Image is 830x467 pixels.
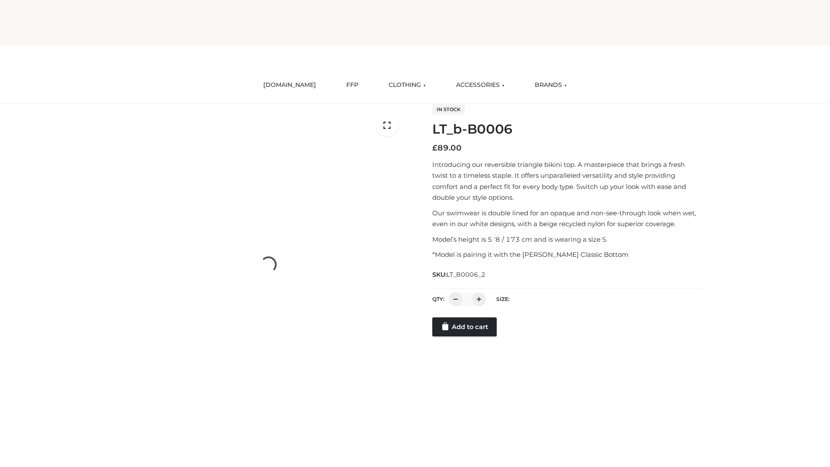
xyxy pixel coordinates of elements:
p: *Model is pairing it with the [PERSON_NAME] Classic Bottom [432,249,702,260]
span: LT_B0006_2 [447,271,485,278]
bdi: 89.00 [432,143,462,153]
span: £ [432,143,437,153]
p: Our swimwear is double lined for an opaque and non-see-through look when wet, even in our white d... [432,208,702,230]
label: Size: [496,296,510,302]
a: FFP [340,76,365,95]
a: Add to cart [432,317,497,336]
h1: LT_b-B0006 [432,122,702,137]
a: CLOTHING [382,76,432,95]
label: QTY: [432,296,444,302]
span: In stock [432,104,465,115]
span: SKU: [432,269,486,280]
a: BRANDS [528,76,573,95]
a: ACCESSORIES [450,76,511,95]
p: Model’s height is 5 ‘8 / 173 cm and is wearing a size S. [432,234,702,245]
p: Introducing our reversible triangle bikini top. A masterpiece that brings a fresh twist to a time... [432,159,702,203]
a: [DOMAIN_NAME] [257,76,322,95]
